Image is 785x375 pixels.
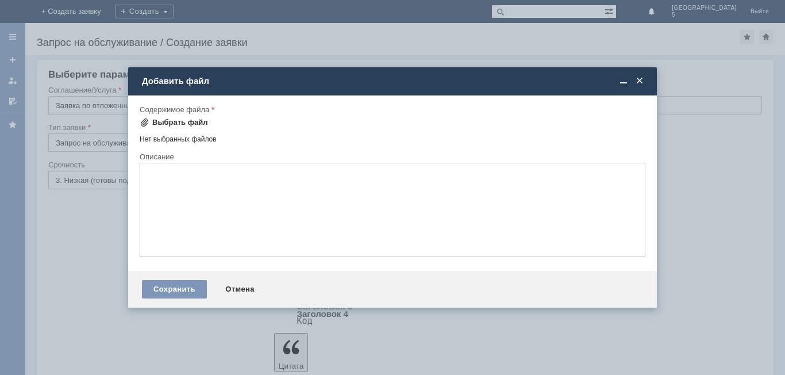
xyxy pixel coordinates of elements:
div: Содержимое файла [140,106,643,113]
div: Добавить файл [142,76,645,86]
div: Прошу удалить отложенный чек [PERSON_NAME] [PERSON_NAME] [5,5,168,23]
div: Описание [140,153,643,160]
div: Нет выбранных файлов [140,131,645,144]
span: Свернуть (Ctrl + M) [618,76,629,86]
span: Закрыть [634,76,645,86]
div: Выбрать файл [152,118,208,127]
